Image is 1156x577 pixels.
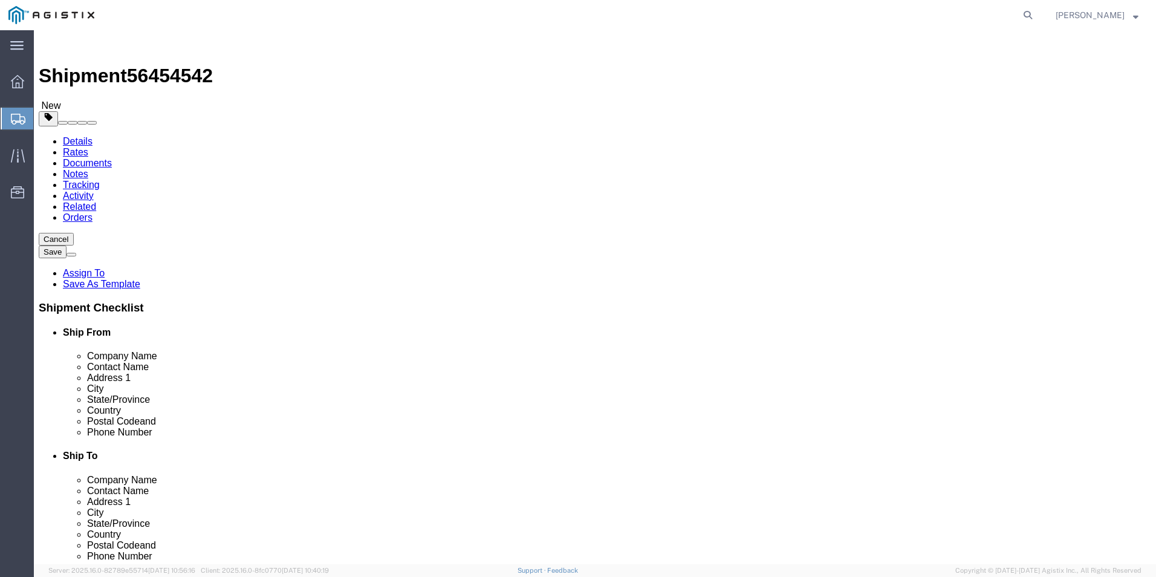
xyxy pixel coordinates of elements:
[282,567,329,574] span: [DATE] 10:40:19
[148,567,195,574] span: [DATE] 10:56:16
[201,567,329,574] span: Client: 2025.16.0-8fc0770
[518,567,548,574] a: Support
[1056,8,1125,22] span: RICHARD LEE
[547,567,578,574] a: Feedback
[8,6,94,24] img: logo
[48,567,195,574] span: Server: 2025.16.0-82789e55714
[955,566,1141,576] span: Copyright © [DATE]-[DATE] Agistix Inc., All Rights Reserved
[1055,8,1139,22] button: [PERSON_NAME]
[34,30,1156,564] iframe: FS Legacy Container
